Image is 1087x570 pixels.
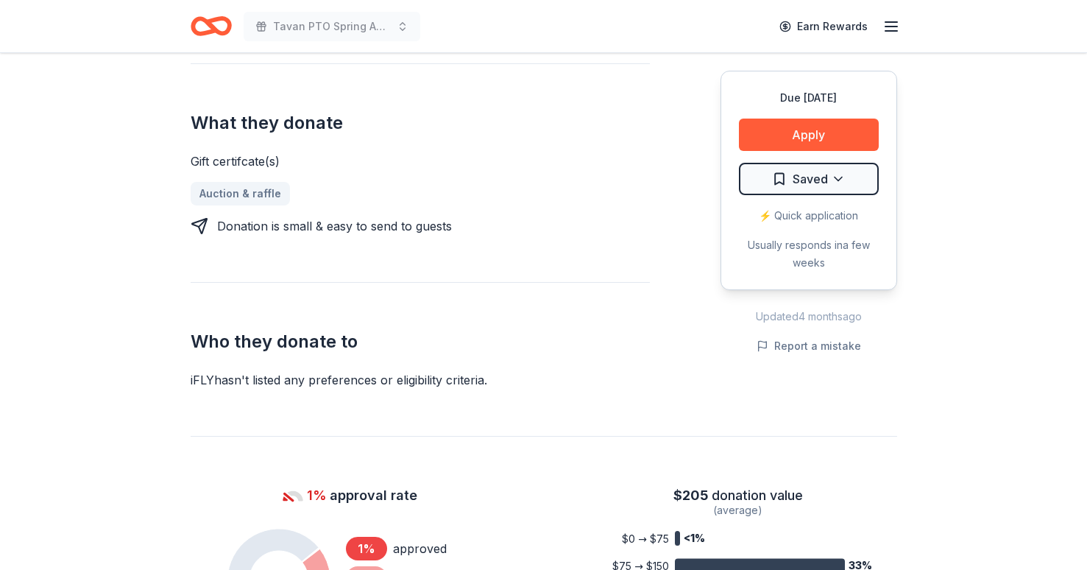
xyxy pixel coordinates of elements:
button: Tavan PTO Spring Auction [244,12,420,41]
div: Donation is small & easy to send to guests [217,217,452,235]
h2: Who they donate to [191,330,650,353]
span: approval rate [330,484,417,507]
a: Earn Rewards [771,13,877,40]
span: 1% [307,484,327,507]
span: Tavan PTO Spring Auction [273,18,391,35]
span: donation value [712,484,803,507]
a: Home [191,9,232,43]
div: (average) [579,502,897,519]
button: Report a mistake [757,337,861,355]
span: $ 205 [673,484,709,507]
tspan: $0 → $75 [622,532,669,545]
div: Usually responds in a few weeks [739,236,879,272]
button: Apply [739,119,879,151]
span: Saved [793,169,828,189]
h2: What they donate [191,111,650,135]
tspan: <1% [684,532,705,544]
div: Gift certifcate(s) [191,152,650,170]
button: Saved [739,163,879,195]
div: approved [393,540,447,557]
div: Due [DATE] [739,89,879,107]
div: Updated 4 months ago [720,308,897,326]
div: iFLY hasn ' t listed any preferences or eligibility criteria. [191,371,650,389]
div: 1 % [346,537,387,560]
a: Auction & raffle [191,182,290,205]
div: ⚡️ Quick application [739,207,879,225]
